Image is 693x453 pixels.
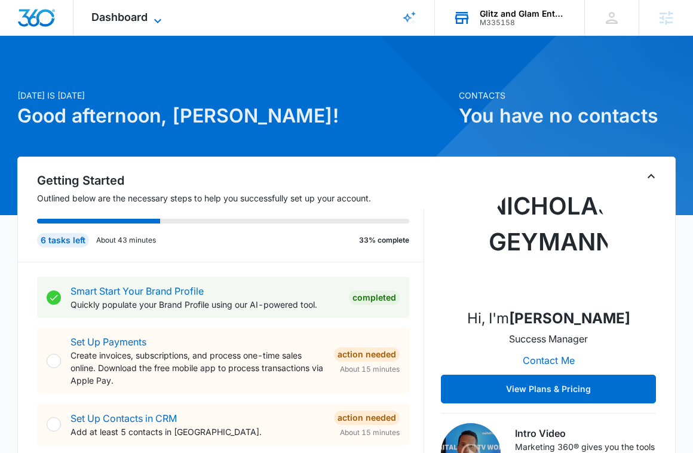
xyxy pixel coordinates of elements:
[644,169,658,183] button: Toggle Collapse
[441,375,656,403] button: View Plans & Pricing
[467,308,630,329] p: Hi, I'm
[480,9,567,19] div: account name
[349,290,400,305] div: Completed
[459,102,676,130] h1: You have no contacts
[340,364,400,375] span: About 15 minutes
[459,89,676,102] p: Contacts
[37,192,424,204] p: Outlined below are the necessary steps to help you successfully set up your account.
[70,285,204,297] a: Smart Start Your Brand Profile
[509,310,630,327] strong: [PERSON_NAME]
[359,235,409,246] p: 33% complete
[91,11,148,23] span: Dashboard
[480,19,567,27] div: account id
[17,102,452,130] h1: Good afternoon, [PERSON_NAME]!
[70,426,324,438] p: Add at least 5 contacts in [GEOGRAPHIC_DATA].
[489,179,608,298] img: Nicholas Geymann
[334,347,400,362] div: Action Needed
[70,336,146,348] a: Set Up Payments
[70,412,177,424] a: Set Up Contacts in CRM
[37,172,424,189] h2: Getting Started
[70,349,324,387] p: Create invoices, subscriptions, and process one-time sales online. Download the free mobile app t...
[70,298,339,311] p: Quickly populate your Brand Profile using our AI-powered tool.
[340,427,400,438] span: About 15 minutes
[96,235,156,246] p: About 43 minutes
[511,346,587,375] button: Contact Me
[334,411,400,425] div: Action Needed
[37,233,89,247] div: 6 tasks left
[509,332,588,346] p: Success Manager
[17,89,452,102] p: [DATE] is [DATE]
[515,426,656,440] h3: Intro Video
